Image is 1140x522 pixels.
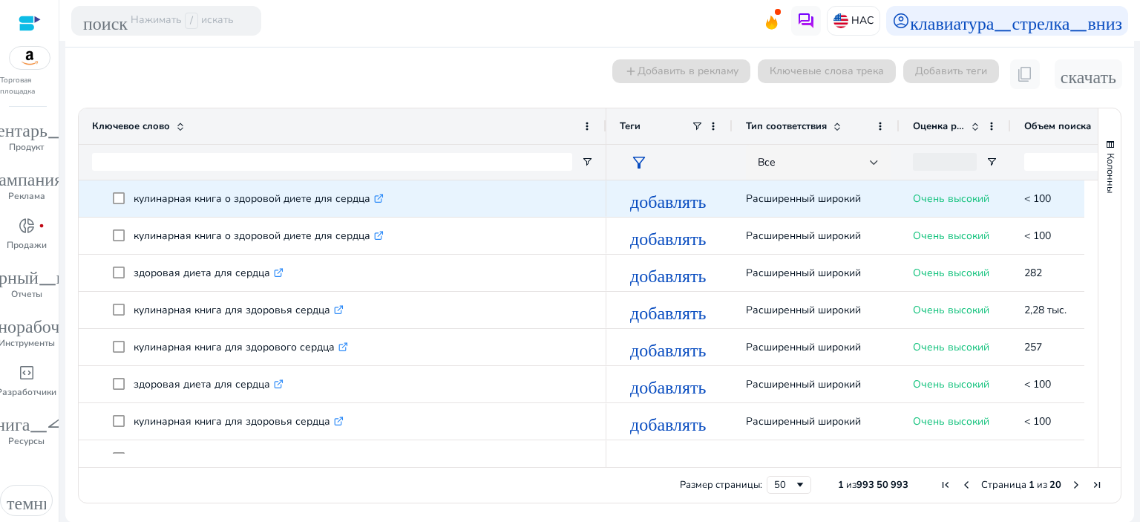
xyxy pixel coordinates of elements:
[134,266,270,280] font: здоровая диета для сердца
[1024,303,1067,317] font: 2,28 тыс.
[1061,64,1116,85] font: скачать
[851,13,874,27] font: НАС
[630,189,707,209] font: добавлять
[581,156,593,168] button: Открыть меню фильтров
[8,435,45,447] font: Ресурсы
[1070,479,1082,491] div: Следующая страница
[131,13,182,27] font: Нажимать
[913,377,989,391] font: Очень высокий
[746,192,861,206] font: Расширенный широкий
[913,120,1021,133] font: Оценка релевантности
[630,152,648,173] font: filter_alt
[833,13,848,28] img: us.svg
[9,141,44,153] font: Продукт
[913,414,989,428] font: Очень высокий
[913,266,989,280] font: Очень высокий
[856,478,874,492] font: 993
[746,414,861,428] font: Расширенный широкий
[680,478,762,492] font: Размер страницы:
[630,374,707,395] font: добавлять
[774,478,786,492] font: 50
[630,300,707,321] font: добавлять
[83,10,128,31] font: поиск
[1055,59,1122,89] button: скачать
[913,303,989,317] font: Очень высокий
[746,120,827,133] font: Тип соответствия
[1024,340,1042,354] font: 257
[134,303,330,317] font: кулинарная книга для здоровья сердца
[746,377,861,391] font: Расширенный широкий
[8,190,45,202] font: Реклама
[134,414,330,428] font: кулинарная книга для здоровья сердца
[134,192,370,206] font: кулинарная книга о здоровой диете для сердца
[630,263,707,284] font: добавлять
[913,229,989,243] font: Очень высокий
[7,239,47,251] font: Продажи
[746,340,861,354] font: Расширенный широкий
[7,490,132,511] font: темный_режим
[913,192,989,206] font: Очень высокий
[767,476,811,494] div: Размер страницы
[1029,478,1035,492] font: 1
[913,340,989,354] font: Очень высокий
[630,448,707,469] font: добавлять
[630,226,707,247] font: добавлять
[913,451,989,466] font: Очень высокий
[190,13,193,27] font: /
[846,478,856,492] font: из
[92,153,572,171] input: Ввод фильтра ключевых слов
[892,10,910,31] font: account_circle
[838,478,844,492] font: 1
[1024,192,1051,206] font: < 100
[1049,478,1061,492] font: 20
[891,478,908,492] font: 993
[758,155,776,169] font: Все
[910,10,1122,31] font: клавиатура_стрелка_вниз
[92,120,170,133] font: Ключевое слово
[877,478,888,492] font: 50
[39,222,45,229] font: fiber_manual_record
[134,229,370,243] font: кулинарная книга о здоровой диете для сердца
[18,362,36,383] font: code_blocks
[746,303,861,317] font: Расширенный широкий
[746,229,861,243] font: Расширенный широкий
[1024,229,1051,243] font: < 100
[746,451,861,466] font: Расширенный широкий
[1024,266,1042,280] font: 282
[134,377,270,391] font: здоровая диета для сердца
[746,266,861,280] font: Расширенный широкий
[1104,153,1117,193] font: Колонны
[1024,414,1051,428] font: < 100
[1024,377,1051,391] font: < 100
[134,340,335,354] font: кулинарная книга для здорового сердца
[630,337,707,358] font: добавлять
[986,156,997,168] button: Открыть меню фильтров
[960,479,972,491] div: Предыдущая страница
[1024,120,1091,133] font: Объем поиска
[134,451,309,466] font: книга о здоровой диете для сердца
[18,215,36,236] font: donut_small
[940,479,951,491] div: Первая страница
[1024,153,1125,171] input: Ввод фильтра объема поиска
[981,478,1026,492] font: Страница
[630,411,707,432] font: добавлять
[1091,479,1103,491] div: Последняя страница
[11,288,42,300] font: Отчеты
[1037,478,1047,492] font: из
[10,47,50,69] img: amazon.svg
[1024,451,1051,466] font: < 100
[201,13,234,27] font: искать
[620,120,641,133] font: Теги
